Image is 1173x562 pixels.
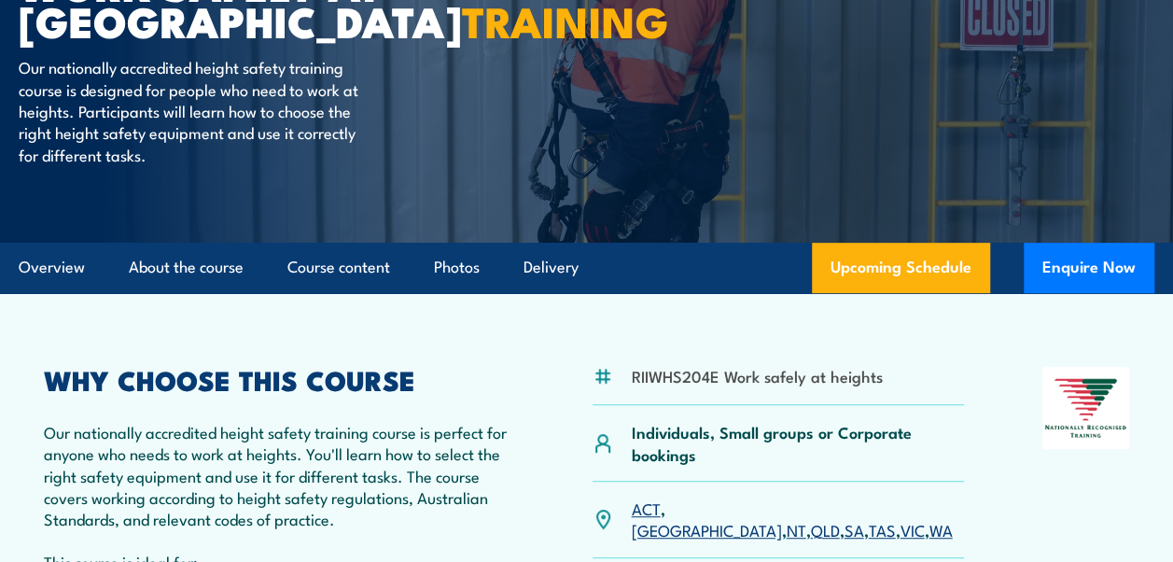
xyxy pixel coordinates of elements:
[929,518,952,541] a: WA
[129,243,244,292] a: About the course
[810,518,839,541] a: QLD
[812,243,990,293] a: Upcoming Schedule
[786,518,805,541] a: NT
[631,421,963,465] p: Individuals, Small groups or Corporate bookings
[44,367,514,391] h2: WHY CHOOSE THIS COURSE
[19,56,359,165] p: Our nationally accredited height safety training course is designed for people who need to work a...
[868,518,895,541] a: TAS
[524,243,579,292] a: Delivery
[631,365,882,386] li: RIIWHS204E Work safely at heights
[19,243,85,292] a: Overview
[631,498,963,541] p: , , , , , , ,
[900,518,924,541] a: VIC
[44,421,514,530] p: Our nationally accredited height safety training course is perfect for anyone who needs to work a...
[631,497,660,519] a: ACT
[1042,367,1129,449] img: Nationally Recognised Training logo.
[434,243,480,292] a: Photos
[631,518,781,541] a: [GEOGRAPHIC_DATA]
[287,243,390,292] a: Course content
[1024,243,1154,293] button: Enquire Now
[844,518,863,541] a: SA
